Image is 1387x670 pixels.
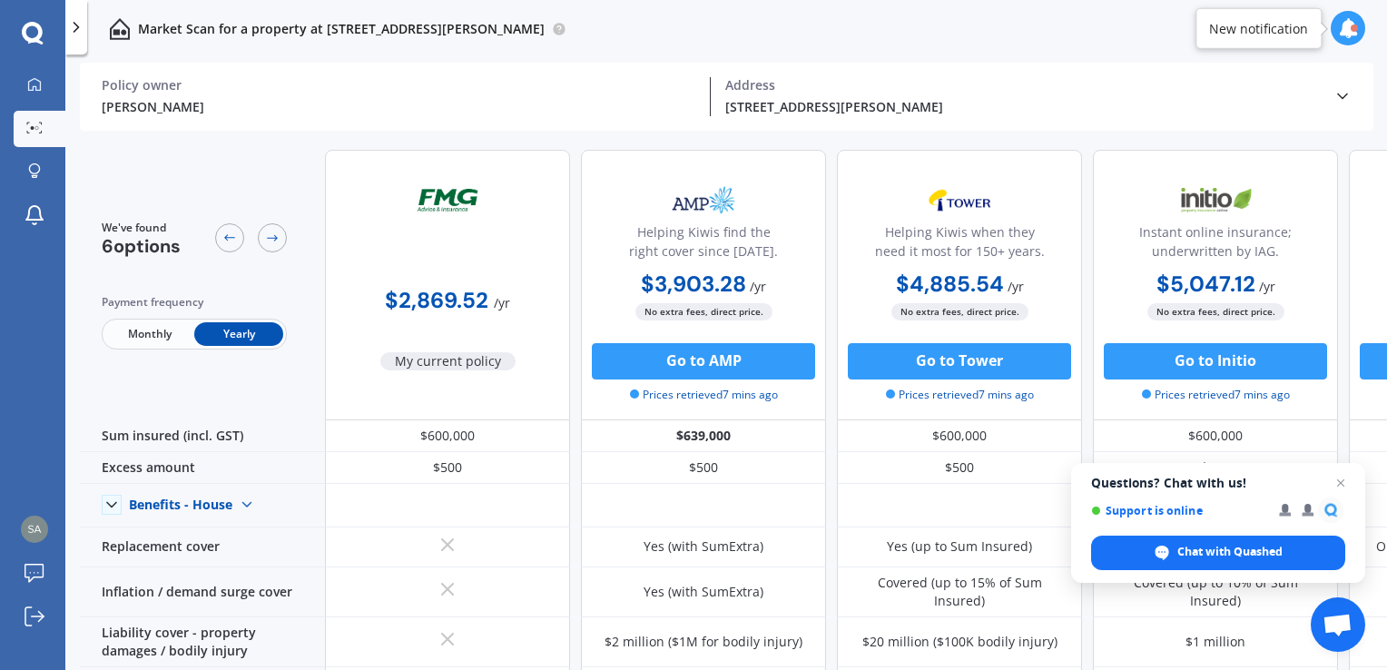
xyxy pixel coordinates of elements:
div: [STREET_ADDRESS][PERSON_NAME] [725,97,1319,116]
div: $500 [581,452,826,484]
b: $5,047.12 [1156,270,1255,298]
div: $600,000 [325,420,570,452]
button: Go to Initio [1104,343,1327,379]
div: Covered (up to 10% of Sum Insured) [1107,574,1324,610]
div: Covered (up to 15% of Sum Insured) [851,574,1068,610]
span: / yr [1008,278,1024,295]
b: $4,885.54 [896,270,1004,298]
span: We've found [102,220,181,236]
div: Replacement cover [80,527,325,567]
b: $3,903.28 [641,270,746,298]
div: Helping Kiwis find the right cover since [DATE]. [596,222,811,268]
span: No extra fees, direct price. [635,303,772,320]
div: Address [725,77,1319,94]
div: Excess amount [80,452,325,484]
div: New notification [1209,19,1308,37]
div: Inflation / demand surge cover [80,567,325,617]
span: Chat with Quashed [1091,536,1345,570]
div: Sum insured (incl. GST) [80,420,325,452]
div: $650 [1093,452,1338,484]
div: Policy owner [102,77,695,94]
div: Payment frequency [102,293,287,311]
span: / yr [750,278,766,295]
div: Yes (with SumExtra) [644,583,763,601]
span: My current policy [380,352,516,370]
span: Chat with Quashed [1177,544,1283,560]
span: Prices retrieved 7 mins ago [886,387,1034,403]
img: AMP.webp [644,178,763,223]
img: 66f02af2a7af018f4306faf9ff79347c [21,516,48,543]
span: No extra fees, direct price. [891,303,1028,320]
span: Monthly [105,322,194,346]
div: $639,000 [581,420,826,452]
button: Go to Tower [848,343,1071,379]
div: $2 million ($1M for bodily injury) [605,633,802,651]
button: Go to AMP [592,343,815,379]
span: No extra fees, direct price. [1147,303,1284,320]
a: Open chat [1311,597,1365,652]
img: Initio.webp [1156,178,1275,223]
div: Yes (up to Sum Insured) [887,537,1032,556]
div: Liability cover - property damages / bodily injury [80,617,325,667]
img: Tower.webp [900,178,1019,223]
span: 6 options [102,234,181,258]
div: $500 [837,452,1082,484]
span: Support is online [1091,504,1266,517]
span: / yr [1259,278,1275,295]
div: $20 million ($100K bodily injury) [862,633,1057,651]
img: FMG.png [388,178,507,223]
span: / yr [494,294,510,311]
img: home-and-contents.b802091223b8502ef2dd.svg [109,18,131,40]
span: Prices retrieved 7 mins ago [1142,387,1290,403]
p: Market Scan for a property at [STREET_ADDRESS][PERSON_NAME] [138,20,545,38]
div: Helping Kiwis when they need it most for 150+ years. [852,222,1067,268]
span: Yearly [194,322,283,346]
div: $1 million [1185,633,1245,651]
div: Instant online insurance; underwritten by IAG. [1108,222,1323,268]
span: Questions? Chat with us! [1091,476,1345,490]
span: Prices retrieved 7 mins ago [630,387,778,403]
div: Benefits - House [129,497,232,513]
div: $600,000 [1093,420,1338,452]
div: [PERSON_NAME] [102,97,695,116]
div: $600,000 [837,420,1082,452]
b: $2,869.52 [385,286,488,314]
img: Benefit content down [232,490,261,519]
div: $500 [325,452,570,484]
div: Yes (with SumExtra) [644,537,763,556]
